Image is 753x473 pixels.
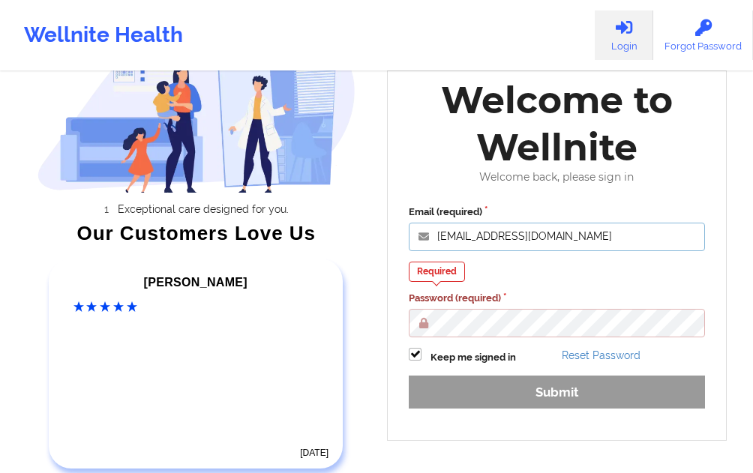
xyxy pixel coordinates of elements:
div: Welcome to Wellnite [398,76,715,171]
label: Password (required) [409,291,705,306]
img: wellnite-auth-hero_200.c722682e.png [37,19,356,193]
time: [DATE] [300,448,328,458]
div: Required [409,262,465,283]
li: Exceptional care designed for you. [50,203,355,215]
a: Forgot Password [653,10,753,60]
div: Our Customers Love Us [37,226,356,241]
label: Email (required) [409,205,705,220]
label: Keep me signed in [430,350,516,365]
a: Reset Password [562,349,640,361]
div: Welcome back, please sign in [398,171,715,184]
a: Login [595,10,653,60]
span: [PERSON_NAME] [144,276,247,289]
input: Email address [409,223,705,251]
